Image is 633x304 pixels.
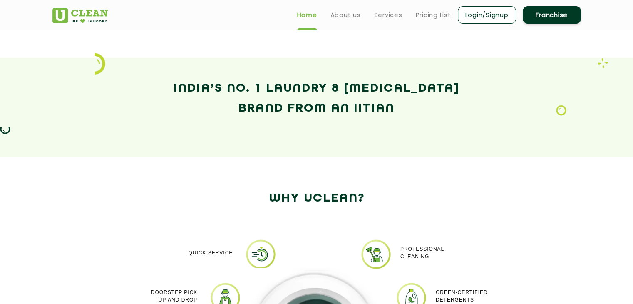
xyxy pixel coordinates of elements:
[360,239,392,270] img: PROFESSIONAL_CLEANING_11zon.webp
[95,53,105,75] img: icon_2.png
[458,6,516,24] a: Login/Signup
[523,6,581,24] a: Franchise
[400,245,444,260] p: Professional cleaning
[151,289,197,304] p: Doorstep Pick up and Drop
[330,10,361,20] a: About us
[416,10,451,20] a: Pricing List
[556,105,566,116] img: Laundry
[374,10,402,20] a: Services
[598,58,608,68] img: Laundry wash and iron
[52,79,581,119] h2: India’s No. 1 Laundry & [MEDICAL_DATA] Brand from an IITian
[52,8,108,23] img: UClean Laundry and Dry Cleaning
[297,10,317,20] a: Home
[188,249,233,257] p: Quick Service
[52,189,581,209] h2: Why Uclean?
[436,289,488,304] p: Green-Certified Detergents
